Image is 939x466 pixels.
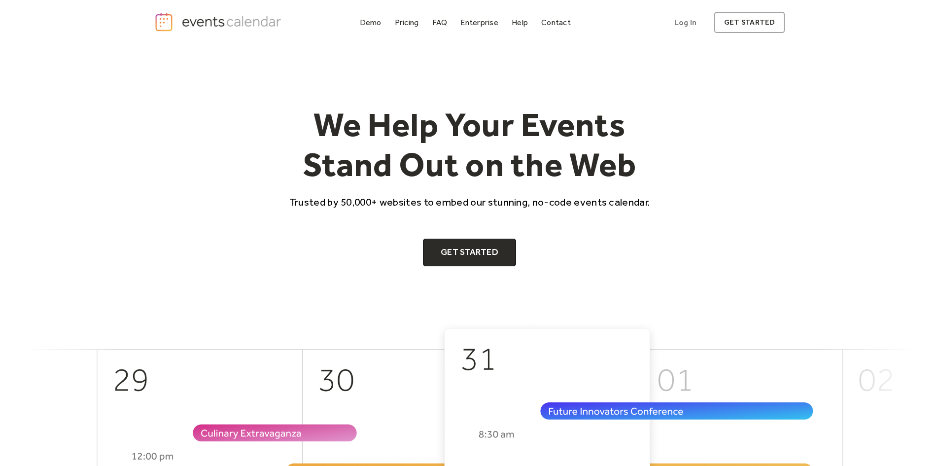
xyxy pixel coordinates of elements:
[512,20,528,25] div: Help
[395,20,419,25] div: Pricing
[537,16,575,29] a: Contact
[432,20,448,25] div: FAQ
[541,20,571,25] div: Contact
[391,16,423,29] a: Pricing
[360,20,382,25] div: Demo
[456,16,502,29] a: Enterprise
[423,239,516,266] a: Get Started
[280,105,659,185] h1: We Help Your Events Stand Out on the Web
[356,16,385,29] a: Demo
[154,12,284,32] a: home
[508,16,532,29] a: Help
[714,12,785,33] a: get started
[280,195,659,209] p: Trusted by 50,000+ websites to embed our stunning, no-code events calendar.
[460,20,498,25] div: Enterprise
[664,12,706,33] a: Log In
[428,16,452,29] a: FAQ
